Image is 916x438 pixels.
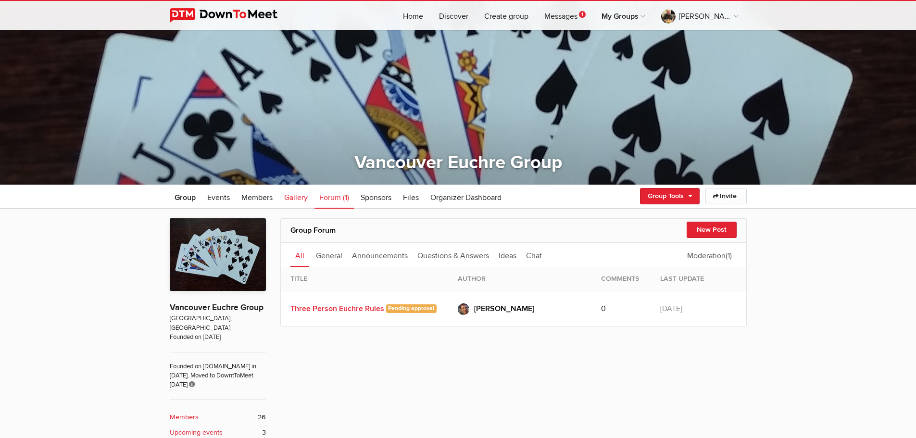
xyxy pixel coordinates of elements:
a: [PERSON_NAME] [458,301,582,316]
span: Pending approval [386,304,437,313]
span: [DATE] [660,304,682,313]
th: Last Update [651,267,746,291]
b: Upcoming events [170,427,223,438]
span: 1 [579,11,586,18]
a: Chat [521,243,547,267]
img: Vancouver Euchre Group [170,218,266,291]
span: Members [241,193,273,202]
span: Files [403,193,419,202]
a: Vancouver Euchre Group [170,302,264,313]
a: [PERSON_NAME] [653,1,746,30]
span: 0 [601,304,606,313]
img: Kevin Dalman [458,303,469,315]
span: 3 [262,427,266,438]
b: Members [170,412,199,423]
a: Questions & Answers [413,243,494,267]
span: [PERSON_NAME] [474,304,534,313]
a: Sponsors [356,185,396,209]
a: All [290,243,309,267]
th: Comments [591,267,651,291]
span: Group [175,193,196,202]
h2: Group Forum [290,219,737,242]
a: Create group [477,1,536,30]
span: [GEOGRAPHIC_DATA], [GEOGRAPHIC_DATA] [170,314,266,333]
a: Members 26 [170,412,266,423]
span: Forum [319,193,341,202]
span: (1) [726,251,732,261]
th: Author [448,267,591,291]
a: Home [395,1,431,30]
a: General [311,243,347,267]
span: Sponsors [361,193,391,202]
span: Founded on [DATE] [170,333,266,342]
button: New Post [687,222,737,238]
a: Members [237,185,277,209]
a: Ideas [494,243,521,267]
span: Organizer Dashboard [430,193,502,202]
a: Upcoming events 3 [170,427,266,438]
th: Title [281,267,448,291]
a: Discover [431,1,476,30]
a: Messages1 [537,1,593,30]
a: Moderation(1) [682,243,737,267]
span: Founded on [DOMAIN_NAME] in [DATE]. Moved to DowntToMeet [DATE] [170,352,266,390]
a: Events [202,185,235,209]
a: Group [170,185,201,209]
a: Forum (1) [314,185,354,209]
a: Group Tools [640,188,700,204]
img: DownToMeet [170,8,292,23]
a: Files [398,185,424,209]
span: Events [207,193,230,202]
a: Vancouver Euchre Group [354,151,562,174]
a: Three Person Euchre Rules [290,304,384,313]
span: (1) [343,193,349,202]
a: Gallery [279,185,313,209]
a: My Groups [594,1,653,30]
a: Invite [705,188,747,204]
span: 26 [258,412,266,423]
a: Announcements [347,243,413,267]
a: Organizer Dashboard [426,185,506,209]
span: Gallery [284,193,308,202]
